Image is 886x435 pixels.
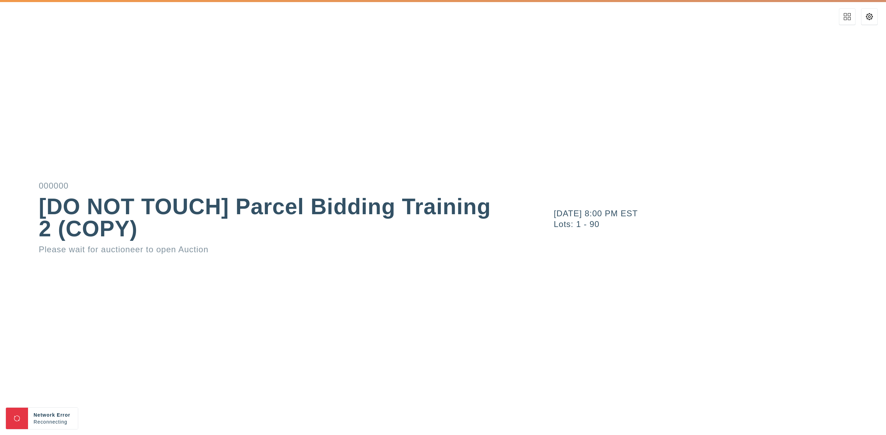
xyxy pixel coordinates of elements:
div: Network Error [34,411,72,418]
div: Reconnecting [34,418,72,425]
div: Please wait for auctioneer to open Auction [39,245,493,254]
div: 000000 [39,182,493,190]
div: [DO NOT TOUCH] Parcel Bidding Training 2 (COPY) [39,196,493,240]
div: [DATE] 8:00 PM EST [554,209,886,218]
div: Lots: 1 - 90 [554,220,886,228]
